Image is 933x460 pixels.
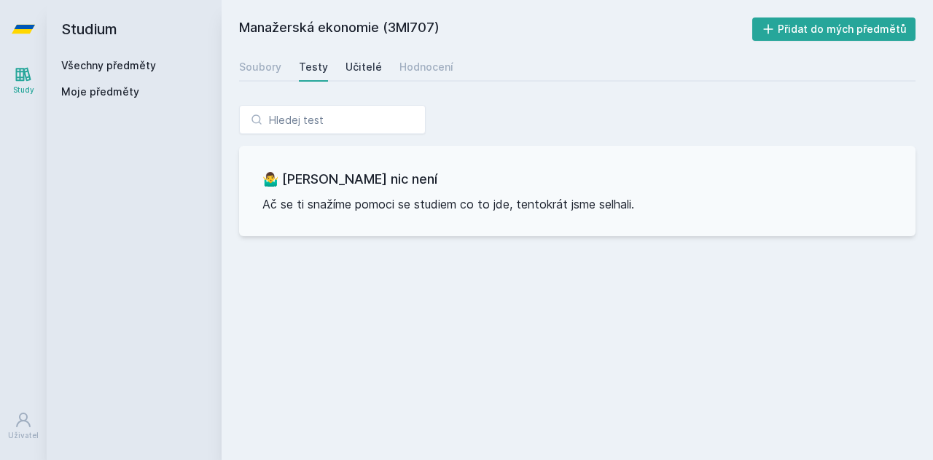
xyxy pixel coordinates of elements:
[13,85,34,95] div: Study
[262,195,892,213] p: Ač se ti snažíme pomoci se studiem co to jde, tentokrát jsme selhali.
[752,17,916,41] button: Přidat do mých předmětů
[262,169,892,190] h3: 🤷‍♂️ [PERSON_NAME] nic není
[8,430,39,441] div: Uživatel
[61,85,139,99] span: Moje předměty
[3,58,44,103] a: Study
[299,60,328,74] div: Testy
[399,52,453,82] a: Hodnocení
[239,17,752,41] h2: Manažerská ekonomie (3MI707)
[239,60,281,74] div: Soubory
[61,59,156,71] a: Všechny předměty
[346,60,382,74] div: Učitelé
[239,105,426,134] input: Hledej test
[346,52,382,82] a: Učitelé
[3,404,44,448] a: Uživatel
[239,52,281,82] a: Soubory
[299,52,328,82] a: Testy
[399,60,453,74] div: Hodnocení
